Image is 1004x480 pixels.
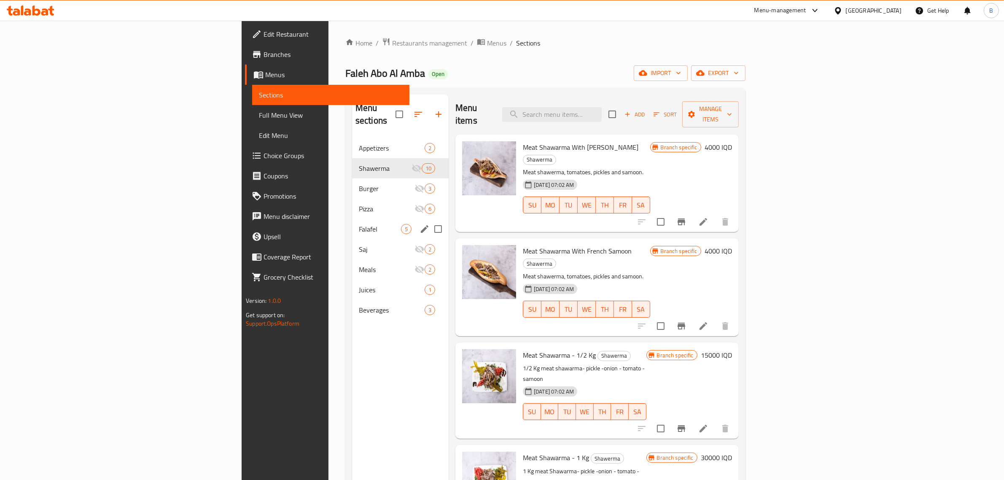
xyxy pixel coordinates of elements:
[264,252,403,262] span: Coverage Report
[632,197,650,213] button: SA
[359,163,412,173] span: Shawerma
[428,70,448,78] span: Open
[591,453,624,464] div: Shawerma
[425,306,435,314] span: 3
[698,68,739,78] span: export
[462,349,516,403] img: Meat Shawarma - 1/2 Kg
[425,245,435,253] span: 2
[558,403,576,420] button: TU
[422,163,435,173] div: items
[527,199,538,211] span: SU
[523,259,556,269] span: Shawerma
[425,185,435,193] span: 3
[652,420,670,437] span: Select to update
[541,197,560,213] button: MO
[359,224,401,234] div: Falafel
[523,155,556,164] span: Shawerma
[264,191,403,201] span: Promotions
[425,204,435,214] div: items
[345,64,425,83] span: Faleh Abo Al Amba
[265,70,403,80] span: Menus
[401,225,411,233] span: 5
[652,213,670,231] span: Select to update
[352,280,449,300] div: Juices1
[671,212,692,232] button: Branch-specific-item
[455,102,492,127] h2: Menu items
[597,406,608,418] span: TH
[523,403,541,420] button: SU
[641,68,681,78] span: import
[562,406,573,418] span: TU
[596,301,614,318] button: TH
[245,247,409,267] a: Coverage Report
[359,285,425,295] div: Juices
[245,186,409,206] a: Promotions
[352,158,449,178] div: Shawerma10
[544,406,555,418] span: MO
[264,272,403,282] span: Grocery Checklist
[523,155,556,165] div: Shawerma
[715,316,735,336] button: delete
[579,406,590,418] span: WE
[614,406,625,418] span: FR
[689,104,732,125] span: Manage items
[603,105,621,123] span: Select section
[652,317,670,335] span: Select to update
[245,44,409,65] a: Branches
[530,388,577,396] span: [DATE] 07:02 AM
[563,199,574,211] span: TU
[359,204,415,214] span: Pizza
[264,151,403,161] span: Choice Groups
[523,167,650,178] p: Meat shawerma, tomatoes, pickles and samoon.
[401,224,412,234] div: items
[428,104,449,124] button: Add section
[623,110,646,119] span: Add
[523,259,556,269] div: Shawerma
[352,239,449,259] div: Saj2
[594,403,611,420] button: TH
[245,206,409,227] a: Menu disclaimer
[632,406,643,418] span: SA
[352,135,449,324] nav: Menu sections
[359,244,415,254] div: Saj
[523,349,596,361] span: Meat Shawarma - 1/2 Kg
[671,316,692,336] button: Branch-specific-item
[264,171,403,181] span: Coupons
[246,310,285,321] span: Get support on:
[527,303,538,316] span: SU
[359,264,415,275] div: Meals
[523,271,650,282] p: Meat shawerma, tomatoes, pickles and samoon.
[352,259,449,280] div: Meals2
[245,267,409,287] a: Grocery Checklist
[523,245,632,257] span: Meat Shawarma With French Samoon
[359,143,425,153] div: Appetizers
[596,197,614,213] button: TH
[245,65,409,85] a: Menus
[698,321,708,331] a: Edit menu item
[581,199,592,211] span: WE
[545,303,556,316] span: MO
[715,212,735,232] button: delete
[635,303,647,316] span: SA
[412,163,422,173] svg: Inactive section
[259,110,403,120] span: Full Menu View
[523,301,541,318] button: SU
[359,305,425,315] div: Beverages
[425,143,435,153] div: items
[352,219,449,239] div: Falafel5edit
[598,351,631,361] div: Shawerma
[701,452,732,464] h6: 30000 IQD
[428,69,448,79] div: Open
[390,105,408,123] span: Select all sections
[989,6,993,15] span: B
[614,301,632,318] button: FR
[654,110,677,119] span: Sort
[516,38,540,48] span: Sections
[527,406,538,418] span: SU
[705,245,732,257] h6: 4000 IQD
[418,223,431,235] button: edit
[654,454,697,462] span: Branch specific
[682,101,739,127] button: Manage items
[629,403,646,420] button: SA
